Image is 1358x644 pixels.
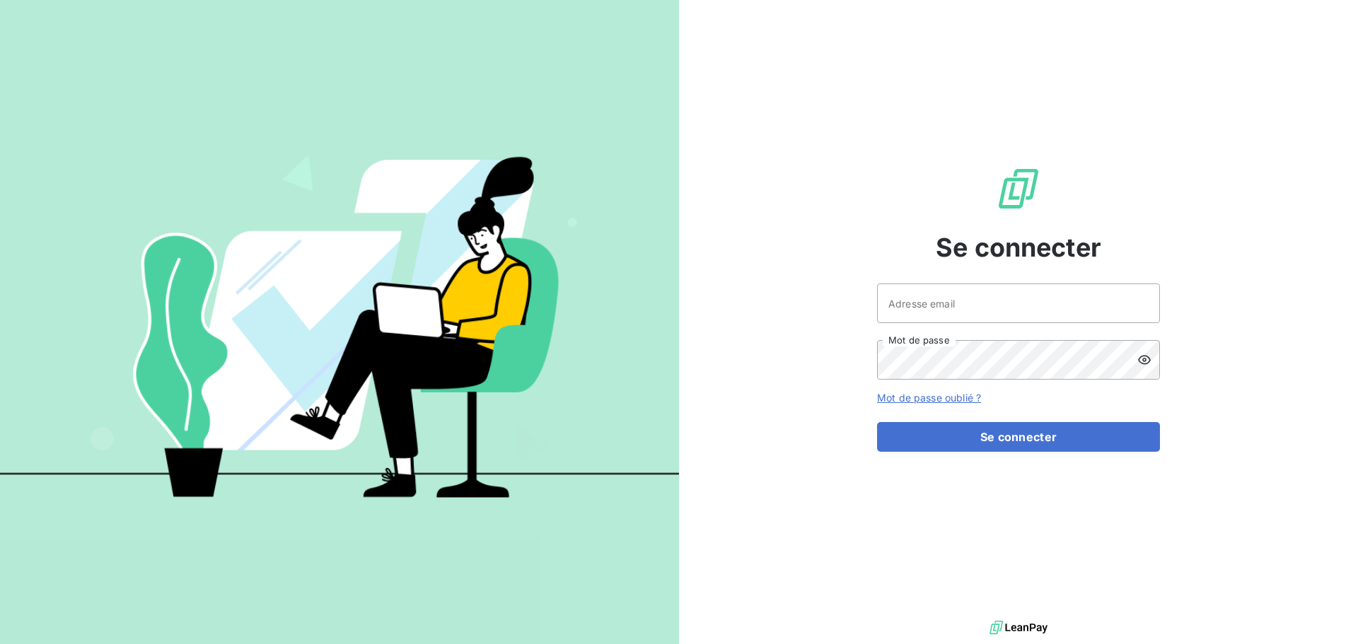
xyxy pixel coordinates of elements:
img: Logo LeanPay [996,166,1041,211]
img: logo [990,617,1047,638]
input: placeholder [877,283,1160,323]
a: Mot de passe oublié ? [877,392,981,404]
button: Se connecter [877,422,1160,452]
span: Se connecter [936,228,1101,267]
